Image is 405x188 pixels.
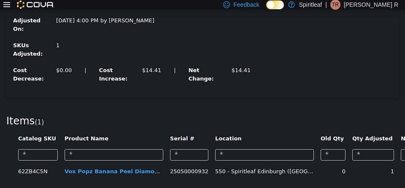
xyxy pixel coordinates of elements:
[7,32,50,48] label: SKUs Adjusted:
[233,0,259,9] span: Feedback
[78,57,92,65] label: |
[6,106,35,118] span: Items
[50,7,161,16] div: [DATE] 4:00 PM by [PERSON_NAME]
[266,0,284,9] input: Dark Mode
[215,159,349,165] span: 550 - Spiritleaf Edinburgh ([GEOGRAPHIC_DATA])
[37,109,41,117] span: 1
[182,57,225,73] label: Net Change:
[215,125,243,134] button: Location
[93,57,136,73] label: Cost Increase:
[65,125,110,134] button: Product Name
[65,159,274,165] a: Vox Popz Banana Peel Diamond Infused Crushable Pre-Roll - 3 x .5g
[352,125,394,134] button: Qty Adjusted
[56,57,72,65] div: $0.00
[142,57,162,65] div: $14.41
[232,57,251,65] div: $14.41
[321,125,346,134] button: Old Qty
[7,57,50,73] label: Cost Decrease:
[15,155,61,170] td: 62ZB4C5N
[317,155,349,170] td: 0
[167,155,212,170] td: 25050000932
[167,57,182,65] label: |
[18,125,58,134] button: Catalog SKU
[170,125,196,134] button: Serial #
[17,0,54,9] img: Cova
[7,7,50,24] label: Adjusted On:
[56,32,109,40] div: 1
[349,155,397,170] td: 1
[35,109,44,117] small: ( )
[266,9,267,10] span: Dark Mode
